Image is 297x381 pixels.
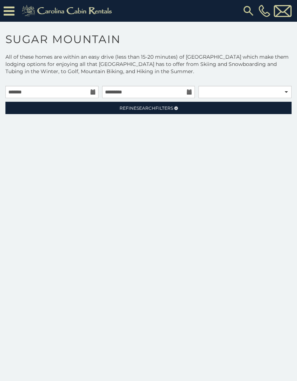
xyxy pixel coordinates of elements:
img: search-regular.svg [242,4,255,17]
span: Refine Filters [120,105,173,111]
a: RefineSearchFilters [5,102,292,114]
span: Search [137,105,155,111]
img: Khaki-logo.png [18,4,118,18]
a: [PHONE_NUMBER] [257,5,272,17]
